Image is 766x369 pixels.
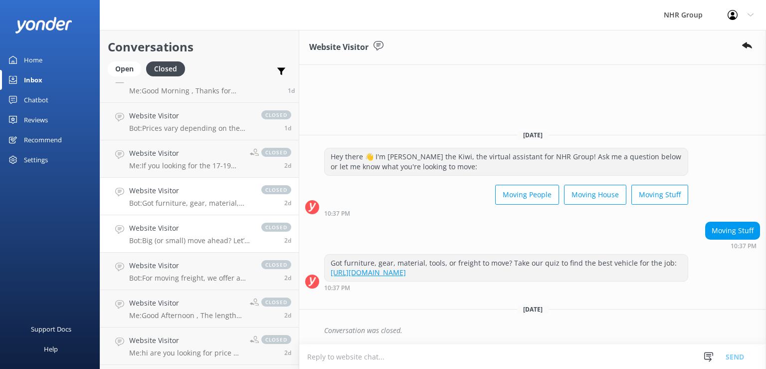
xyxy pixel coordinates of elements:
div: Open [108,61,141,76]
div: Moving Stuff [706,222,760,239]
div: 2025-09-02T20:30:16.381 [305,322,760,339]
p: Bot: Prices vary depending on the vehicle type, location, and your specific rental needs. For the... [129,124,251,133]
h4: Website Visitor [129,260,251,271]
div: Recommend [24,130,62,150]
div: Support Docs [31,319,71,339]
span: Sep 02 2025 01:09pm (UTC +12:00) Pacific/Auckland [284,311,291,320]
button: Moving Stuff [631,185,688,205]
a: Website VisitorBot:Big (or small) move ahead? Let’s make sure you’ve got the right wheels. Take o... [100,215,299,253]
h3: Website Visitor [309,41,369,54]
div: Chatbot [24,90,48,110]
h4: Website Visitor [129,148,242,159]
div: Home [24,50,42,70]
a: Website VisitorBot:For moving freight, we offer a range of cargo vans including a 7m³ standard va... [100,253,299,290]
a: Website VisitorBot:Prices vary depending on the vehicle type, location, and your specific rental ... [100,103,299,140]
strong: 10:37 PM [324,211,350,217]
a: Closed [146,63,190,74]
h4: Website Visitor [129,223,251,234]
strong: 10:37 PM [731,243,757,249]
div: Sep 02 2025 10:37pm (UTC +12:00) Pacific/Auckland [705,242,760,249]
a: Website VisitorBot:Got furniture, gear, material, tools, or freight to move? Take our quiz to fin... [100,178,299,215]
span: Sep 02 2025 12:17pm (UTC +12:00) Pacific/Auckland [284,349,291,357]
h2: Conversations [108,37,291,56]
div: Sep 02 2025 10:37pm (UTC +12:00) Pacific/Auckland [324,210,688,217]
span: Sep 02 2025 02:27pm (UTC +12:00) Pacific/Auckland [284,274,291,282]
h4: Website Visitor [129,110,251,121]
div: Settings [24,150,48,170]
button: Moving People [495,185,559,205]
span: [DATE] [517,305,549,314]
h4: Website Visitor [129,185,251,196]
span: [DATE] [517,131,549,139]
p: Bot: For moving freight, we offer a range of cargo vans including a 7m³ standard van, 9m³ high-to... [129,274,251,283]
span: Sep 03 2025 12:01pm (UTC +12:00) Pacific/Auckland [284,124,291,132]
span: closed [261,298,291,307]
span: closed [261,260,291,269]
p: Me: Good Afternoon , The length of the box of 21m3 truck is 4.3 meter , height is 2.3 meter and w... [129,311,242,320]
p: Me: hi are you looking for price of truck [129,349,242,358]
a: Website VisitorMe:Good Afternoon , The length of the box of 21m3 truck is 4.3 meter , height is 2... [100,290,299,328]
p: Me: If you looking for the 17-19m3 truck to 21m3 truck it will be $295 a day including GST, unlim... [129,161,242,170]
div: Closed [146,61,185,76]
span: Sep 02 2025 10:37pm (UTC +12:00) Pacific/Auckland [284,199,291,207]
button: Moving House [564,185,626,205]
a: Open [108,63,146,74]
span: closed [261,335,291,344]
p: Me: Good Morning , Thanks for your message. would you mind providing you contact number we will g... [129,86,246,95]
div: Got furniture, gear, material, tools, or freight to move? Take our quiz to find the best vehicle ... [325,255,688,281]
span: Sep 02 2025 07:32pm (UTC +12:00) Pacific/Auckland [284,236,291,245]
p: Bot: Big (or small) move ahead? Let’s make sure you’ve got the right wheels. Take our quick quiz ... [129,236,251,245]
a: [URL][DOMAIN_NAME] [331,268,406,277]
span: Sep 04 2025 07:22am (UTC +12:00) Pacific/Auckland [288,86,295,95]
h4: Website Visitor [129,335,242,346]
p: Bot: Got furniture, gear, material, tools, or freight to move? Take our quiz to find the best veh... [129,199,251,208]
h4: Website Visitor [129,298,242,309]
span: closed [261,110,291,119]
a: Website VisitorMe:hi are you looking for price of truckclosed2d [100,328,299,365]
span: Sep 03 2025 10:39am (UTC +12:00) Pacific/Auckland [284,161,291,170]
span: closed [261,185,291,194]
a: Website VisitorMe:If you looking for the 17-19m3 truck to 21m3 truck it will be $295 a day includ... [100,140,299,178]
span: closed [261,223,291,232]
span: closed [261,148,291,157]
div: Reviews [24,110,48,130]
div: Conversation was closed. [324,322,760,339]
div: Sep 02 2025 10:37pm (UTC +12:00) Pacific/Auckland [324,284,688,291]
div: Help [44,339,58,359]
div: Inbox [24,70,42,90]
strong: 10:37 PM [324,285,350,291]
div: Hey there 👋 I'm [PERSON_NAME] the Kiwi, the virtual assistant for NHR Group! Ask me a question be... [325,148,688,175]
a: [EMAIL_ADDRESS][DOMAIN_NAME]Me:Good Morning , Thanks for your message. would you mind providing y... [100,65,299,103]
img: yonder-white-logo.png [15,17,72,33]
